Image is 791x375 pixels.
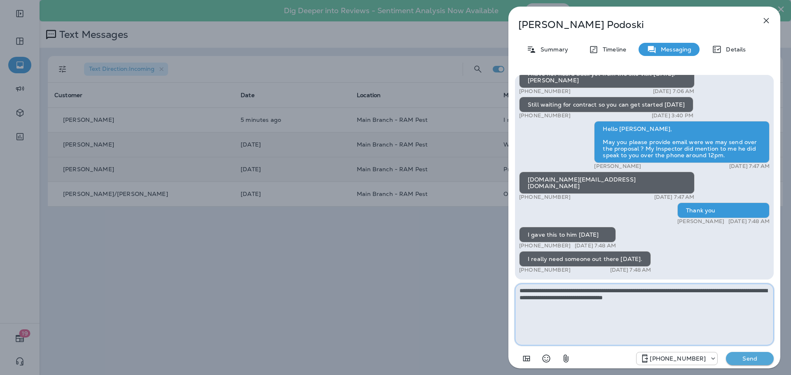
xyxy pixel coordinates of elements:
p: [PHONE_NUMBER] [519,112,571,119]
p: [DATE] 7:06 AM [653,88,695,95]
p: [PHONE_NUMBER] [650,355,706,362]
p: [PERSON_NAME] [594,163,641,170]
div: Still waiting for contract so you can get started [DATE] [519,97,693,112]
button: Send [726,352,774,365]
div: I have not heard back yet from the site visit [DATE]. [PERSON_NAME] [519,66,695,88]
p: Summary [536,46,568,53]
div: +1 (928) 719-2097 [637,354,717,363]
div: Thank you [677,203,770,218]
button: Add in a premade template [518,350,535,367]
p: [DATE] 3:40 PM [652,112,693,119]
p: [PHONE_NUMBER] [519,194,571,200]
p: Details [722,46,746,53]
p: [DATE] 7:48 AM [610,267,651,273]
button: Select an emoji [538,350,555,367]
p: [PHONE_NUMBER] [519,267,571,273]
p: [DATE] 7:47 AM [654,194,695,200]
div: I gave this to him [DATE] [519,227,616,242]
p: [DATE] 7:48 AM [575,242,616,249]
p: [PHONE_NUMBER] [519,88,571,95]
p: [PERSON_NAME] [677,218,724,225]
p: Messaging [657,46,691,53]
p: [PHONE_NUMBER] [519,242,571,249]
div: [DOMAIN_NAME][EMAIL_ADDRESS][DOMAIN_NAME] [519,172,695,194]
div: I really need someone out there [DATE]. [519,251,651,267]
p: Timeline [599,46,626,53]
p: [PERSON_NAME] Podoski [518,19,743,30]
p: [DATE] 7:47 AM [729,163,770,170]
p: Send [732,355,767,362]
p: [DATE] 7:48 AM [728,218,770,225]
div: Hello [PERSON_NAME], May you please provide email were we may send over the proposal ? My Inspect... [594,121,770,163]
